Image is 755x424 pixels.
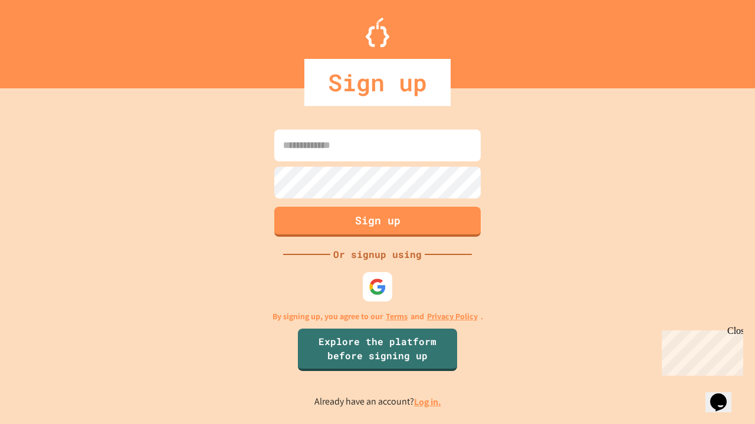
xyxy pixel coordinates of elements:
[330,247,425,261] div: Or signup using
[273,310,483,323] p: By signing up, you agree to our and .
[705,377,743,412] iframe: chat widget
[366,18,389,47] img: Logo.svg
[298,329,457,371] a: Explore the platform before signing up
[386,310,408,323] a: Terms
[657,326,743,376] iframe: chat widget
[314,395,441,409] p: Already have an account?
[427,310,478,323] a: Privacy Policy
[5,5,81,75] div: Chat with us now!Close
[304,59,451,106] div: Sign up
[369,278,386,296] img: google-icon.svg
[414,396,441,408] a: Log in.
[274,207,481,237] button: Sign up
